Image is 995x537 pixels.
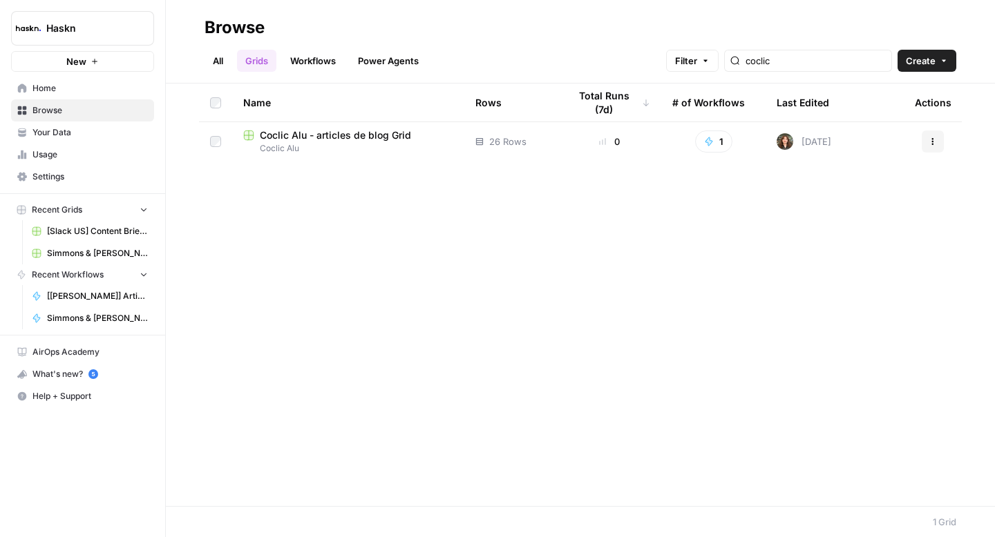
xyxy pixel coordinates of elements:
[11,51,154,72] button: New
[777,133,831,150] div: [DATE]
[26,307,154,329] a: Simmons & [PERSON_NAME] - Optimization pages for LLMs
[243,128,453,155] a: Coclic Alu - articles de blog GridCoclic Alu
[11,264,154,285] button: Recent Workflows
[475,84,502,121] div: Rows
[489,135,527,148] span: 26 Rows
[32,148,148,161] span: Usage
[675,54,697,68] span: Filter
[11,363,154,385] button: What's new? 5
[32,126,148,139] span: Your Data
[205,50,231,72] a: All
[26,285,154,307] a: [[PERSON_NAME]] Articles de blog - Créations
[46,21,130,35] span: Haskn
[898,50,956,72] button: Create
[915,84,951,121] div: Actions
[746,54,886,68] input: Search
[777,84,829,121] div: Last Edited
[666,50,719,72] button: Filter
[11,11,154,46] button: Workspace: Haskn
[350,50,427,72] a: Power Agents
[66,55,86,68] span: New
[243,84,453,121] div: Name
[205,17,265,39] div: Browse
[47,225,148,237] span: [Slack US] Content Brief & Content Generation - Creation
[26,220,154,242] a: [Slack US] Content Brief & Content Generation - Creation
[12,364,153,384] div: What's new?
[11,144,154,166] a: Usage
[32,104,148,117] span: Browse
[777,133,793,150] img: wbc4lf7e8no3nva14b2bd9f41fnh
[32,82,148,95] span: Home
[47,247,148,260] span: Simmons & [PERSON_NAME] - Optimization pages for LLMs Grid
[260,128,411,142] span: Coclic Alu - articles de blog Grid
[32,346,148,358] span: AirOps Academy
[11,385,154,407] button: Help + Support
[282,50,344,72] a: Workflows
[11,199,154,220] button: Recent Grids
[243,142,453,155] span: Coclic Alu
[11,77,154,99] a: Home
[695,130,732,153] button: 1
[32,170,148,183] span: Settings
[672,84,745,121] div: # of Workflows
[88,369,98,379] a: 5
[32,204,82,216] span: Recent Grids
[569,84,650,121] div: Total Runs (7d)
[32,390,148,402] span: Help + Support
[16,16,41,41] img: Haskn Logo
[91,371,95,378] text: 5
[237,50,276,72] a: Grids
[11,341,154,363] a: AirOps Academy
[32,268,104,281] span: Recent Workflows
[26,242,154,264] a: Simmons & [PERSON_NAME] - Optimization pages for LLMs Grid
[11,166,154,188] a: Settings
[47,290,148,302] span: [[PERSON_NAME]] Articles de blog - Créations
[933,515,956,529] div: 1 Grid
[11,99,154,121] a: Browse
[906,54,936,68] span: Create
[569,135,650,148] div: 0
[47,312,148,324] span: Simmons & [PERSON_NAME] - Optimization pages for LLMs
[11,121,154,144] a: Your Data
